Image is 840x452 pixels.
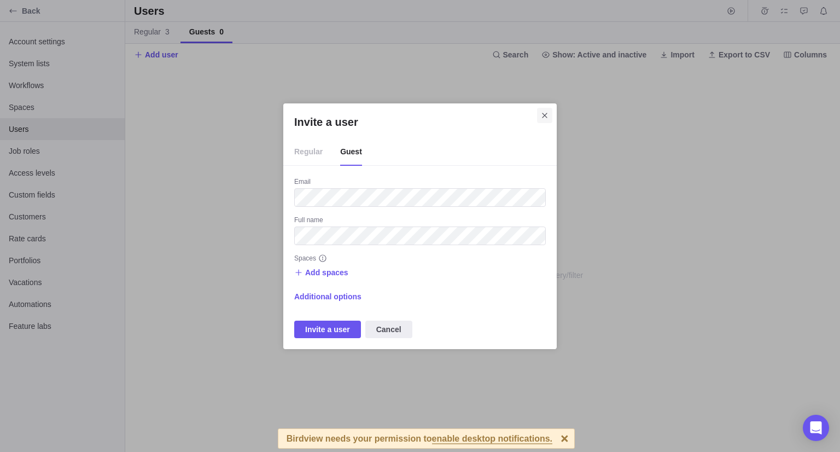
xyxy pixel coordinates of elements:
h2: Invite a user [294,114,546,130]
span: Additional options [294,291,361,302]
span: Add spaces [294,265,348,280]
span: Cancel [376,323,401,336]
svg: info-description [318,254,327,263]
div: Open Intercom Messenger [803,415,829,441]
span: Invite a user [305,323,350,336]
span: Add spaces [305,267,348,278]
div: Full name [294,216,546,227]
div: Invite a user [283,103,557,349]
div: Birdview needs your permission to [287,429,552,448]
span: Close [537,108,552,123]
span: Additional options [294,289,361,304]
div: Spaces [294,254,546,265]
div: Email [294,177,546,188]
span: Regular [294,138,323,166]
span: Guest [340,138,362,166]
span: enable desktop notifications. [432,434,552,444]
span: Invite a user [294,321,361,338]
span: Cancel [365,321,412,338]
